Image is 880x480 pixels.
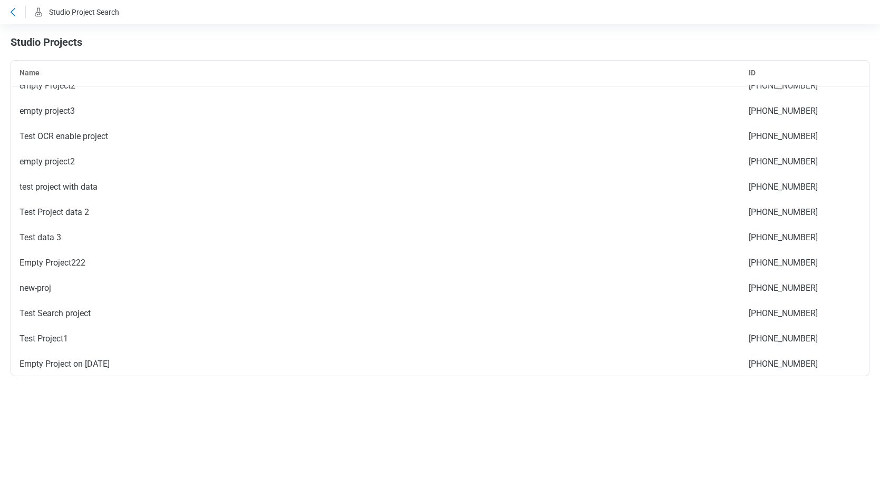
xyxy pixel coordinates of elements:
td: [PHONE_NUMBER] [740,124,869,149]
td: [PHONE_NUMBER] [740,225,869,250]
td: test project with data [11,174,740,200]
td: [PHONE_NUMBER] [740,99,869,124]
td: [PHONE_NUMBER] [740,200,869,225]
td: [PHONE_NUMBER] [740,73,869,99]
td: empty project3 [11,99,740,124]
td: [PHONE_NUMBER] [740,326,869,351]
td: Test OCR enable project [11,124,740,149]
td: [PHONE_NUMBER] [740,250,869,276]
span: Studio Projects [11,36,82,48]
td: empty Project2 [11,73,740,99]
td: Empty Project on [DATE] [11,351,740,377]
td: [PHONE_NUMBER] [740,301,869,326]
td: [PHONE_NUMBER] [740,351,869,377]
td: new-proj [11,276,740,301]
td: [PHONE_NUMBER] [740,149,869,174]
td: Test data 3 [11,225,740,250]
td: Test Project data 2 [11,200,740,225]
div: ID [749,67,860,78]
td: [PHONE_NUMBER] [740,276,869,301]
td: Test Search project [11,301,740,326]
td: empty project2 [11,149,740,174]
td: Empty Project222 [11,250,740,276]
td: [PHONE_NUMBER] [740,174,869,200]
div: Name [20,67,732,78]
td: Test Project1 [11,326,740,351]
span: Studio Project Search [49,8,119,16]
